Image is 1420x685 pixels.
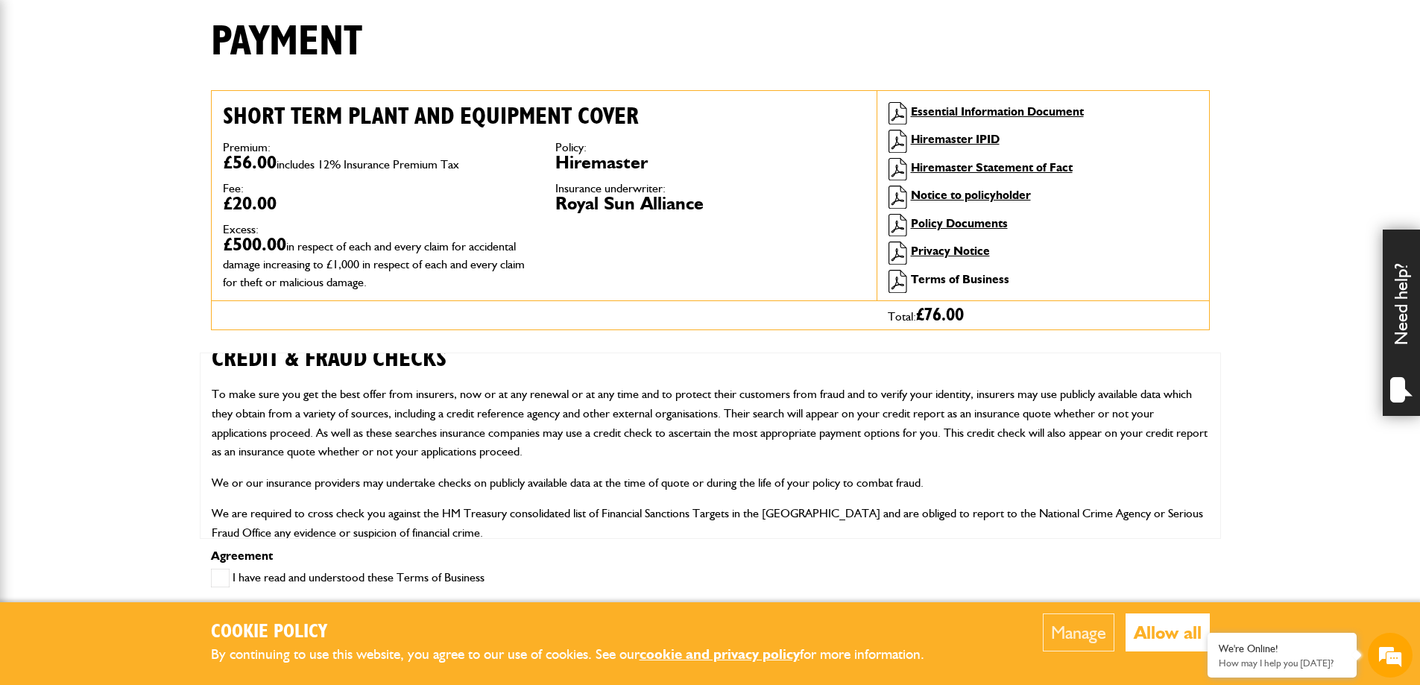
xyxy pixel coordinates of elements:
dd: £56.00 [223,154,533,171]
dd: £20.00 [223,195,533,212]
textarea: Type your message and hit 'Enter' [19,270,272,446]
img: d_20077148190_company_1631870298795_20077148190 [25,83,63,104]
div: Chat with us now [78,83,250,103]
h2: Short term plant and equipment cover [223,102,865,130]
button: Manage [1043,613,1114,651]
p: Agreement [211,550,1210,562]
dt: Excess: [223,224,533,236]
a: Hiremaster IPID [911,132,1000,146]
a: Policy Documents [911,216,1008,230]
span: £ [916,306,964,324]
input: Enter your last name [19,138,272,171]
a: Privacy Notice [911,244,990,258]
a: Notice to policyholder [911,188,1031,202]
dt: Insurance underwriter: [555,183,865,195]
div: Need help? [1383,230,1420,416]
div: Total: [877,301,1209,329]
h1: Payment [211,17,362,67]
dt: Policy: [555,142,865,154]
dt: Premium: [223,142,533,154]
label: I have read and understood these Terms of Business [211,569,485,587]
dd: Hiremaster [555,154,865,171]
button: Allow all [1126,613,1210,651]
dd: Royal Sun Alliance [555,195,865,212]
dd: £500.00 [223,236,533,289]
a: Essential Information Document [911,104,1084,119]
input: Enter your phone number [19,226,272,259]
div: We're Online! [1219,643,1345,655]
h2: Cookie Policy [211,621,949,644]
p: We are required to cross check you against the HM Treasury consolidated list of Financial Sanctio... [212,504,1209,542]
a: cookie and privacy policy [640,645,800,663]
span: in respect of each and every claim for accidental damage increasing to £1,000 in respect of each ... [223,239,525,289]
span: 76.00 [924,306,964,324]
dt: Fee: [223,183,533,195]
p: We or our insurance providers may undertake checks on publicly available data at the time of quot... [212,473,1209,493]
p: By continuing to use this website, you agree to our use of cookies. See our for more information. [211,643,949,666]
div: Minimize live chat window [244,7,280,43]
a: Terms of Business [911,272,1009,286]
em: Start Chat [203,459,271,479]
p: To make sure you get the best offer from insurers, now or at any renewal or at any time and to pr... [212,385,1209,461]
span: includes 12% Insurance Premium Tax [277,157,459,171]
a: Hiremaster Statement of Fact [911,160,1073,174]
p: How may I help you today? [1219,657,1345,669]
input: Enter your email address [19,182,272,215]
